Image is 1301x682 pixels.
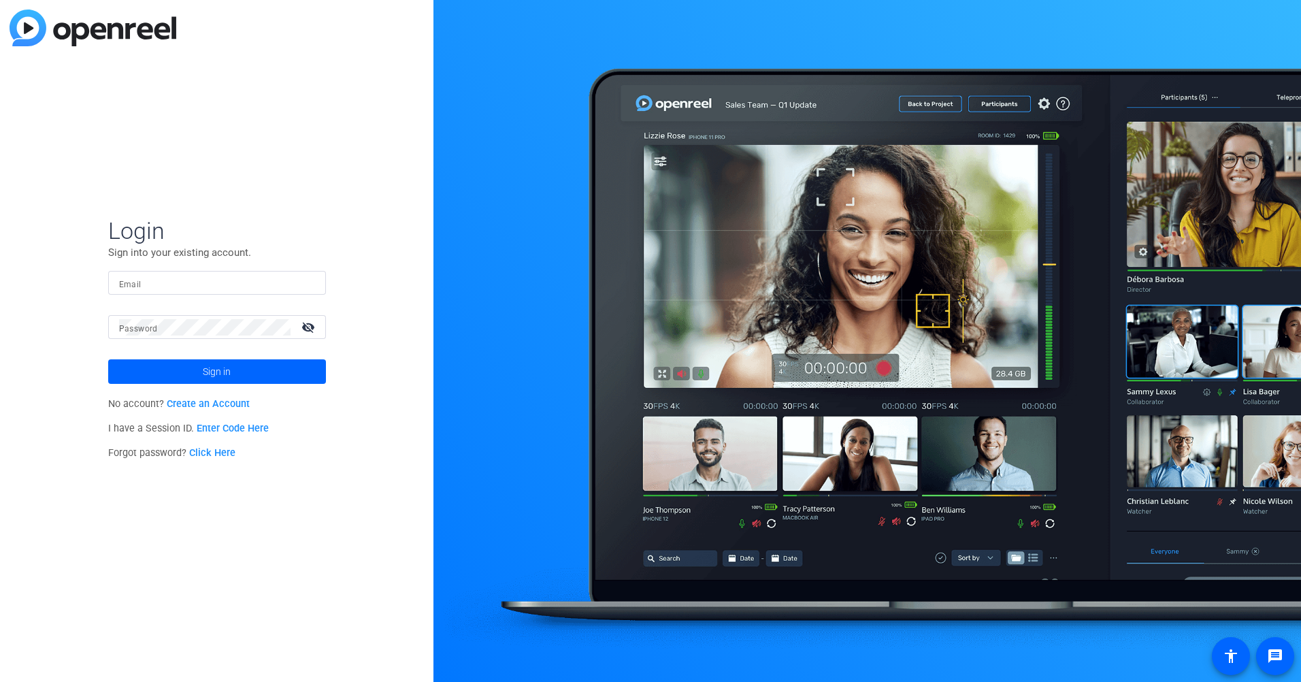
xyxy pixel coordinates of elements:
[119,275,315,291] input: Enter Email Address
[108,423,269,434] span: I have a Session ID.
[10,10,176,46] img: blue-gradient.svg
[108,398,250,410] span: No account?
[108,216,326,245] span: Login
[197,423,269,434] a: Enter Code Here
[189,447,235,459] a: Click Here
[167,398,250,410] a: Create an Account
[119,324,158,334] mat-label: Password
[1223,648,1239,664] mat-icon: accessibility
[293,317,326,337] mat-icon: visibility_off
[108,447,236,459] span: Forgot password?
[108,359,326,384] button: Sign in
[119,280,142,289] mat-label: Email
[108,245,326,260] p: Sign into your existing account.
[1267,648,1283,664] mat-icon: message
[203,355,231,389] span: Sign in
